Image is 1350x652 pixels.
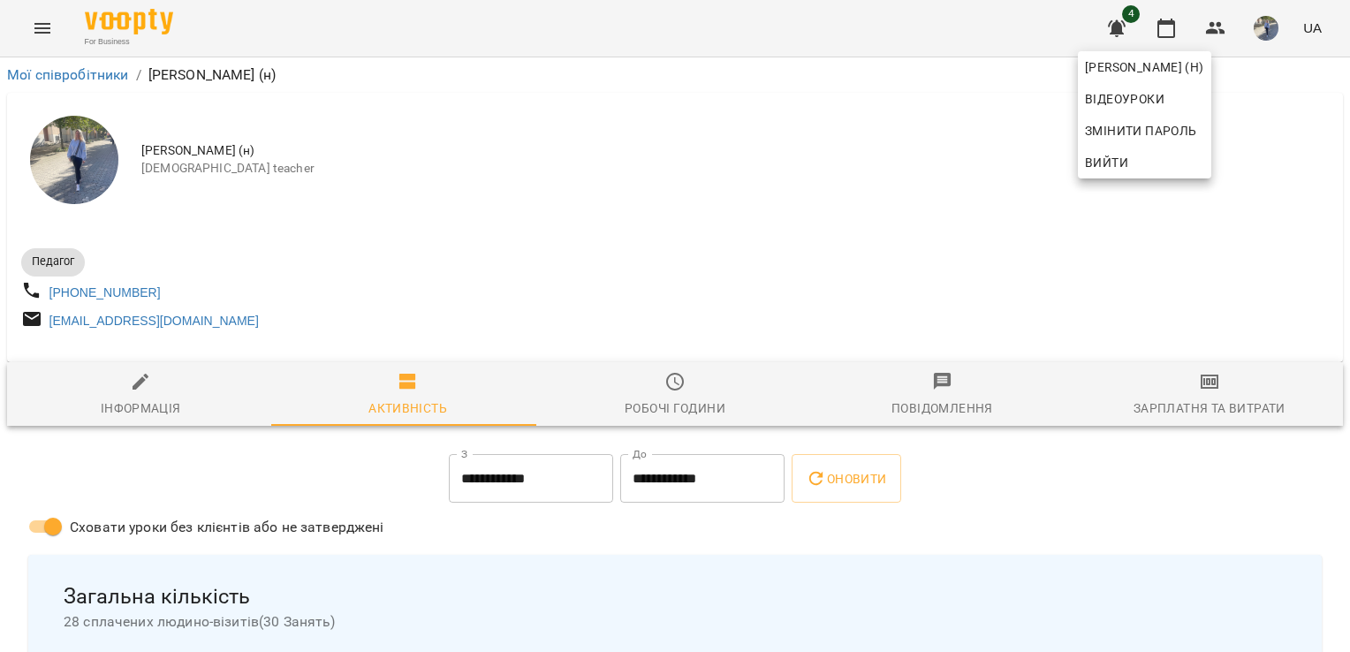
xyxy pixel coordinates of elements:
span: Вийти [1085,152,1128,173]
button: Вийти [1078,147,1211,178]
a: Змінити пароль [1078,115,1211,147]
span: Змінити пароль [1085,120,1204,141]
span: [PERSON_NAME] (н) [1085,57,1204,78]
a: [PERSON_NAME] (н) [1078,51,1211,83]
a: Відеоуроки [1078,83,1172,115]
span: Відеоуроки [1085,88,1164,110]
